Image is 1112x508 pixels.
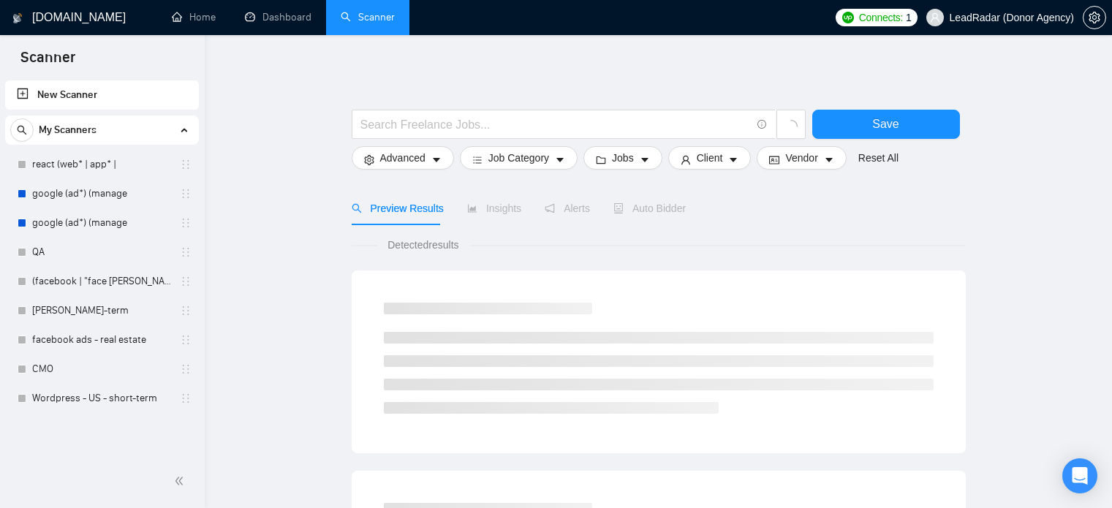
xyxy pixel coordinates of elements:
[180,159,192,170] span: holder
[769,154,779,165] span: idcard
[613,203,624,213] span: robot
[583,146,662,170] button: folderJobscaret-down
[460,146,578,170] button: barsJob Categorycaret-down
[180,363,192,375] span: holder
[352,202,444,214] span: Preview Results
[9,47,87,77] span: Scanner
[555,154,565,165] span: caret-down
[380,150,425,166] span: Advanced
[596,154,606,165] span: folder
[32,208,171,238] a: google (ad*) (manage
[180,393,192,404] span: holder
[180,334,192,346] span: holder
[1083,12,1105,23] span: setting
[640,154,650,165] span: caret-down
[488,150,549,166] span: Job Category
[859,10,903,26] span: Connects:
[545,203,555,213] span: notification
[1083,6,1106,29] button: setting
[824,154,834,165] span: caret-down
[842,12,854,23] img: upwork-logo.png
[11,125,33,135] span: search
[352,146,454,170] button: settingAdvancedcaret-down
[858,150,899,166] a: Reset All
[341,11,395,23] a: searchScanner
[10,118,34,142] button: search
[1062,458,1097,493] div: Open Intercom Messenger
[467,202,521,214] span: Insights
[180,188,192,200] span: holder
[32,296,171,325] a: [PERSON_NAME]-term
[12,7,23,30] img: logo
[5,80,199,110] li: New Scanner
[812,110,960,139] button: Save
[17,80,187,110] a: New Scanner
[545,202,590,214] span: Alerts
[784,120,798,133] span: loading
[360,115,751,134] input: Search Freelance Jobs...
[180,246,192,258] span: holder
[245,11,311,23] a: dashboardDashboard
[467,203,477,213] span: area-chart
[32,179,171,208] a: google (ad*) (manage
[1083,12,1106,23] a: setting
[472,154,483,165] span: bars
[180,217,192,229] span: holder
[32,355,171,384] a: CMO
[364,154,374,165] span: setting
[728,154,738,165] span: caret-down
[930,12,940,23] span: user
[39,115,97,145] span: My Scanners
[757,146,846,170] button: idcardVendorcaret-down
[668,146,752,170] button: userClientcaret-down
[32,384,171,413] a: Wordpress - US - short-term
[32,150,171,179] a: react (web* | app* |
[32,238,171,267] a: QA
[757,120,767,129] span: info-circle
[172,11,216,23] a: homeHome
[180,305,192,316] span: holder
[785,150,817,166] span: Vendor
[377,237,469,253] span: Detected results
[32,325,171,355] a: facebook ads - real estate
[872,115,899,133] span: Save
[180,276,192,287] span: holder
[431,154,442,165] span: caret-down
[5,115,199,413] li: My Scanners
[612,150,634,166] span: Jobs
[32,267,171,296] a: (facebook | "face [PERSON_NAME]
[681,154,691,165] span: user
[613,202,686,214] span: Auto Bidder
[352,203,362,213] span: search
[697,150,723,166] span: Client
[906,10,912,26] span: 1
[174,474,189,488] span: double-left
